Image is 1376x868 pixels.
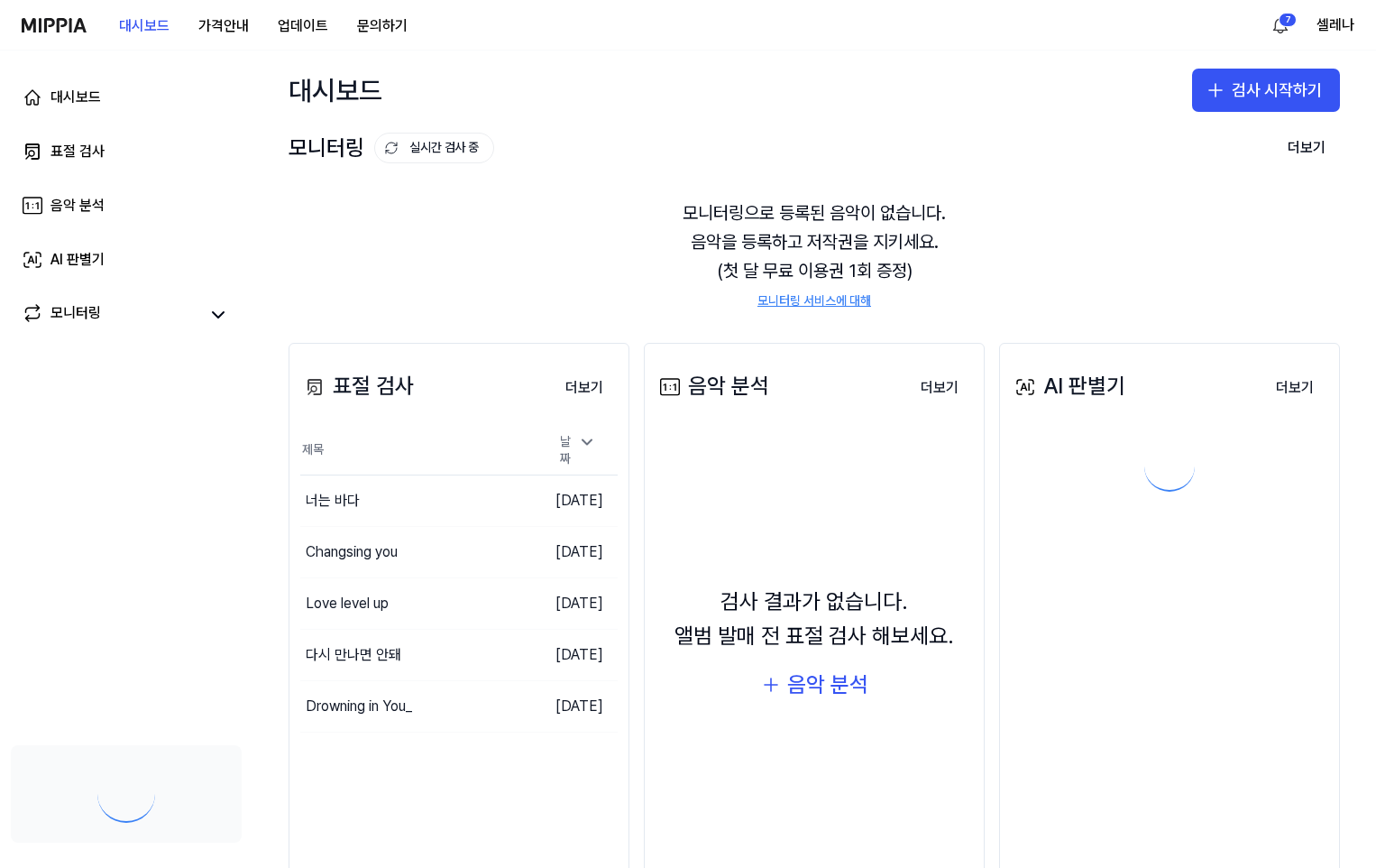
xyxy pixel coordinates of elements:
[306,644,401,666] div: 다시 만나면 안돼
[1270,14,1291,36] img: 알림
[538,629,618,680] td: [DATE]
[656,369,769,403] div: 음악 분석
[50,87,101,108] div: 대시보드
[105,8,184,44] button: 대시보드
[1261,370,1328,406] button: 더보기
[50,249,105,271] div: AI 판별기
[184,8,263,44] button: 가격안내
[1192,69,1340,112] button: 검사 시작하기
[11,184,242,227] a: 음악 분석
[263,8,343,44] button: 업데이트
[289,69,382,112] div: 대시보드
[50,195,105,217] div: 음악 분석
[538,577,618,629] td: [DATE]
[551,370,618,406] button: 더보기
[1316,14,1354,36] button: 셀레나
[787,668,868,702] div: 음악 분석
[538,680,618,732] td: [DATE]
[11,130,242,173] a: 표절 검사
[50,141,105,162] div: 표절 검사
[22,302,198,328] a: 모니터링
[1266,11,1295,40] button: 알림7
[757,292,871,310] a: 모니터링 서비스에 대해
[11,76,242,119] a: 대시보드
[306,593,389,614] div: Love level up
[1261,368,1328,406] a: 더보기
[22,18,87,32] img: logo
[551,368,618,406] a: 더보기
[50,302,101,328] div: 모니터링
[760,668,868,702] button: 음악 분석
[11,238,242,282] a: AI 판별기
[300,427,538,476] th: 제목
[263,1,343,51] a: 업데이트
[674,585,954,654] div: 검사 결과가 없습니다. 앨범 발매 전 표절 검사 해보세요.
[1279,13,1297,27] div: 7
[289,177,1340,332] div: 모니터링으로 등록된 음악이 없습니다. 음악을 등록하고 저작권을 지키세요. (첫 달 무료 이용권 1회 증정)
[300,369,414,403] div: 표절 검사
[1273,130,1340,166] button: 더보기
[553,428,603,474] div: 날짜
[1011,369,1125,403] div: AI 판별기
[289,131,494,165] div: 모니터링
[374,133,494,163] button: 실시간 검사 중
[306,490,360,512] div: 너는 바다
[906,368,973,406] a: 더보기
[538,475,618,526] td: [DATE]
[306,541,398,563] div: Changsing you
[906,370,973,406] button: 더보기
[343,8,422,44] button: 문의하기
[538,526,618,577] td: [DATE]
[306,696,412,717] div: Drowning in You_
